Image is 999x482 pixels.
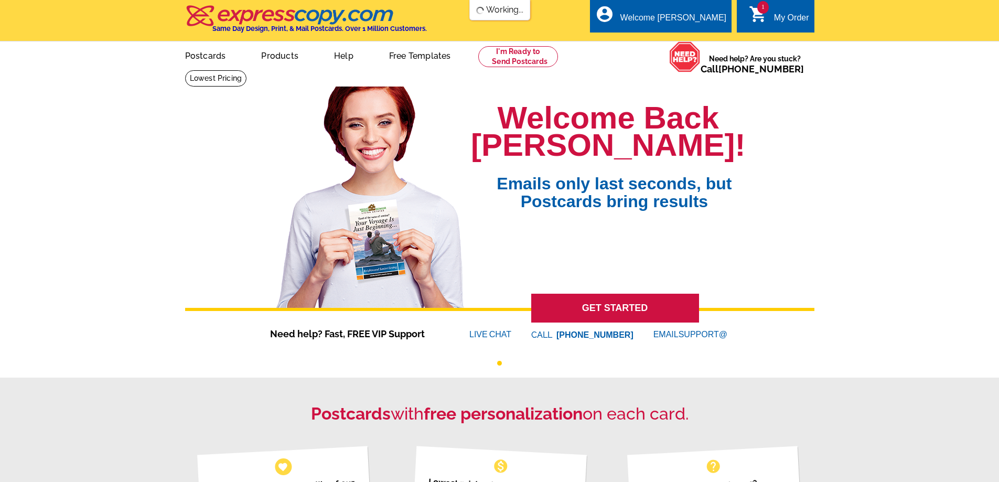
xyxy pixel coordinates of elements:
a: GET STARTED [531,294,699,323]
font: LIVE [469,328,489,341]
a: LIVECHAT [469,330,511,339]
a: [PHONE_NUMBER] [718,63,804,74]
h2: with on each card. [185,404,814,424]
a: Postcards [168,42,243,67]
i: account_circle [595,5,614,24]
span: 1 [757,1,769,14]
div: My Order [774,13,809,28]
a: Help [317,42,370,67]
a: 1 shopping_cart My Order [749,12,809,25]
img: help [669,41,701,72]
div: Welcome [PERSON_NAME] [620,13,726,28]
a: Products [244,42,315,67]
span: monetization_on [492,458,509,475]
span: Need help? Fast, FREE VIP Support [270,327,438,341]
span: favorite [277,461,288,472]
strong: free personalization [424,404,583,423]
span: Call [701,63,804,74]
span: help [705,458,722,475]
a: Same Day Design, Print, & Mail Postcards. Over 1 Million Customers. [185,13,427,33]
i: shopping_cart [749,5,768,24]
img: welcome-back-logged-in.png [270,78,471,308]
h4: Same Day Design, Print, & Mail Postcards. Over 1 Million Customers. [212,25,427,33]
button: 1 of 1 [497,361,502,366]
strong: Postcards [311,404,391,423]
a: Free Templates [372,42,468,67]
span: Need help? Are you stuck? [701,53,809,74]
img: loading... [476,6,484,15]
font: SUPPORT@ [679,328,729,341]
h1: Welcome Back [PERSON_NAME]! [471,104,745,159]
span: Emails only last seconds, but Postcards bring results [483,159,745,210]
